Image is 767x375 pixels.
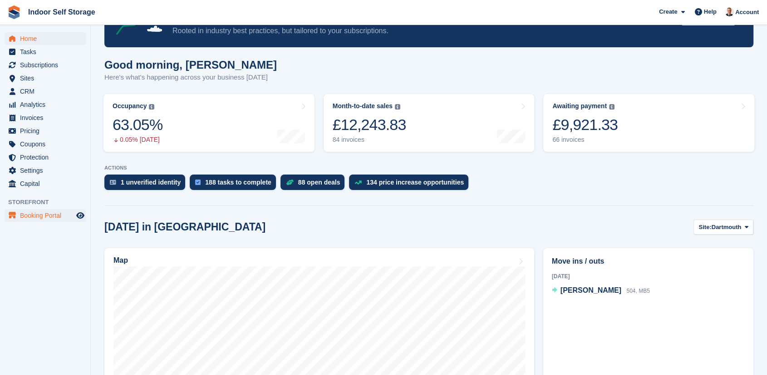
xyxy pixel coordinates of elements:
span: Tasks [20,45,74,58]
span: Site: [698,223,711,232]
a: Month-to-date sales £12,243.83 84 invoices [324,94,535,152]
span: CRM [20,85,74,98]
h2: Move ins / outs [552,256,745,267]
div: £12,243.83 [333,115,406,134]
div: £9,921.33 [552,115,618,134]
h2: Map [113,256,128,265]
span: [PERSON_NAME] [560,286,621,294]
a: menu [5,209,86,222]
button: Site: Dartmouth [693,220,753,235]
a: menu [5,151,86,164]
span: Booking Portal [20,209,74,222]
h1: Good morning, [PERSON_NAME] [104,59,277,71]
img: price_increase_opportunities-93ffe204e8149a01c8c9dc8f82e8f89637d9d84a8eef4429ea346261dce0b2c0.svg [354,180,362,185]
img: verify_identity-adf6edd0f0f0b5bbfe63781bf79b02c33cf7c696d77639b501bdc392416b5a36.svg [110,180,116,185]
div: Awaiting payment [552,102,607,110]
img: deal-1b604bf984904fb50ccaf53a9ad4b4a5d6e5aea283cecdc64d6e3604feb123c2.svg [286,179,294,185]
img: icon-info-grey-7440780725fd019a000dd9b08b2336e03edf1995a4989e88bcd33f0948082b44.svg [149,104,154,110]
p: ACTIONS [104,165,753,171]
span: Home [20,32,74,45]
div: [DATE] [552,272,745,280]
img: Tim Bishop [725,7,734,16]
a: [PERSON_NAME] 504, MB5 [552,285,650,297]
span: Create [659,7,677,16]
span: Pricing [20,125,74,137]
a: Preview store [75,210,86,221]
a: menu [5,72,86,85]
span: Invoices [20,111,74,124]
img: icon-info-grey-7440780725fd019a000dd9b08b2336e03edf1995a4989e88bcd33f0948082b44.svg [395,104,400,110]
span: Analytics [20,98,74,111]
a: Indoor Self Storage [25,5,99,20]
p: Rooted in industry best practices, but tailored to your subscriptions. [172,26,674,36]
a: Occupancy 63.05% 0.05% [DATE] [103,94,315,152]
span: Coupons [20,138,74,150]
img: icon-info-grey-7440780725fd019a000dd9b08b2336e03edf1995a4989e88bcd33f0948082b44.svg [609,104,615,110]
div: Occupancy [113,102,147,110]
h2: [DATE] in [GEOGRAPHIC_DATA] [104,221,265,233]
a: 1 unverified identity [104,175,190,195]
a: menu [5,85,86,98]
a: menu [5,59,86,71]
a: menu [5,164,86,177]
div: 63.05% [113,115,162,134]
span: Account [735,8,759,17]
a: menu [5,177,86,190]
div: Month-to-date sales [333,102,393,110]
div: 66 invoices [552,136,618,144]
span: Protection [20,151,74,164]
div: 84 invoices [333,136,406,144]
span: 504, MB5 [626,288,649,294]
a: Awaiting payment £9,921.33 66 invoices [543,94,754,152]
p: Here's what's happening across your business [DATE] [104,72,277,83]
span: Storefront [8,198,90,207]
div: 188 tasks to complete [205,179,271,186]
div: 1 unverified identity [121,179,181,186]
a: menu [5,138,86,150]
div: 0.05% [DATE] [113,136,162,144]
a: menu [5,32,86,45]
img: task-75834270c22a3079a89374b754ae025e5fb1db73e45f91037f5363f120a921f8.svg [195,180,201,185]
a: 134 price increase opportunities [349,175,473,195]
img: stora-icon-8386f47178a22dfd0bd8f6a31ec36ba5ce8667c1dd55bd0f319d3a0aa187defe.svg [7,5,21,19]
a: menu [5,45,86,58]
div: 88 open deals [298,179,340,186]
span: Dartmouth [712,223,742,232]
span: Sites [20,72,74,85]
span: Help [704,7,717,16]
a: menu [5,98,86,111]
a: menu [5,111,86,124]
div: 134 price increase opportunities [366,179,464,186]
span: Capital [20,177,74,190]
a: menu [5,125,86,137]
span: Settings [20,164,74,177]
span: Subscriptions [20,59,74,71]
a: 88 open deals [280,175,349,195]
a: 188 tasks to complete [190,175,280,195]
